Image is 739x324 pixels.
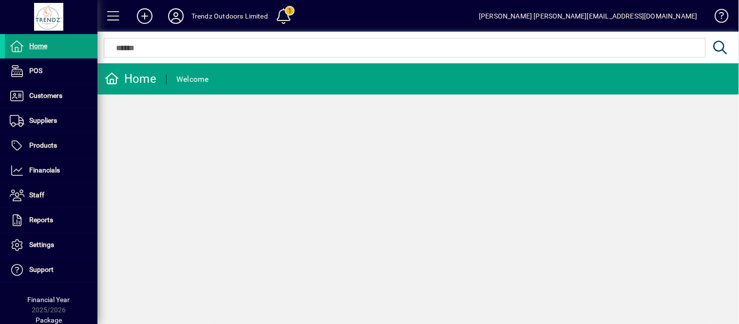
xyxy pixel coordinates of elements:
span: Reports [29,216,53,224]
button: Profile [160,7,191,25]
span: POS [29,67,42,75]
span: Staff [29,191,44,199]
div: Home [105,71,156,87]
span: Package [36,316,62,324]
span: Financials [29,166,60,174]
span: Support [29,266,54,273]
a: Suppliers [5,109,97,133]
div: Welcome [176,72,209,87]
span: Suppliers [29,116,57,124]
span: Customers [29,92,62,99]
a: Customers [5,84,97,108]
span: Products [29,141,57,149]
span: Financial Year [28,296,70,304]
a: Products [5,133,97,158]
span: Settings [29,241,54,248]
a: POS [5,59,97,83]
a: Financials [5,158,97,183]
div: Trendz Outdoors Limited [191,8,268,24]
a: Support [5,258,97,282]
a: Staff [5,183,97,208]
a: Knowledge Base [707,2,727,34]
span: Home [29,42,47,50]
div: [PERSON_NAME] [PERSON_NAME][EMAIL_ADDRESS][DOMAIN_NAME] [479,8,698,24]
a: Settings [5,233,97,257]
a: Reports [5,208,97,232]
button: Add [129,7,160,25]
